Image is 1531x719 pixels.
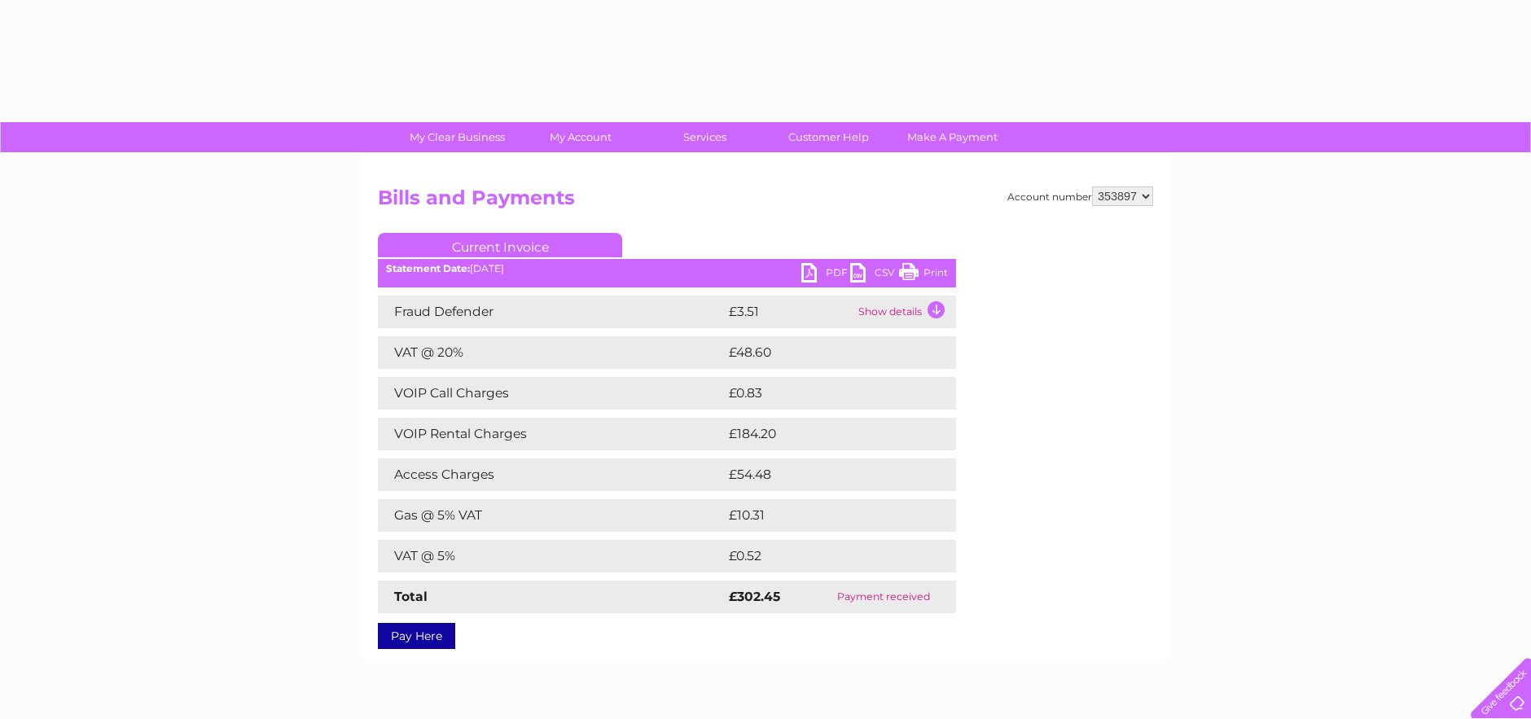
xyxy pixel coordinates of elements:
td: Show details [854,296,956,328]
td: VOIP Rental Charges [378,418,725,450]
td: £48.60 [725,336,924,369]
div: Account number [1007,186,1153,206]
a: PDF [801,263,850,287]
td: Payment received [810,581,956,613]
div: [DATE] [378,263,956,274]
a: Print [899,263,948,287]
strong: £302.45 [729,589,780,604]
td: £3.51 [725,296,854,328]
td: Fraud Defender [378,296,725,328]
td: Gas @ 5% VAT [378,499,725,532]
a: Current Invoice [378,233,622,257]
a: CSV [850,263,899,287]
a: Services [638,122,772,152]
td: £54.48 [725,458,924,491]
td: £0.52 [725,540,918,572]
a: Pay Here [378,623,455,649]
h2: Bills and Payments [378,186,1153,217]
a: My Account [514,122,648,152]
td: VAT @ 5% [378,540,725,572]
a: Make A Payment [885,122,1020,152]
td: £10.31 [725,499,920,532]
b: Statement Date: [386,262,470,274]
strong: Total [394,589,428,604]
td: £184.20 [725,418,927,450]
td: £0.83 [725,377,918,410]
a: My Clear Business [390,122,524,152]
td: VAT @ 20% [378,336,725,369]
a: Customer Help [761,122,896,152]
td: Access Charges [378,458,725,491]
td: VOIP Call Charges [378,377,725,410]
